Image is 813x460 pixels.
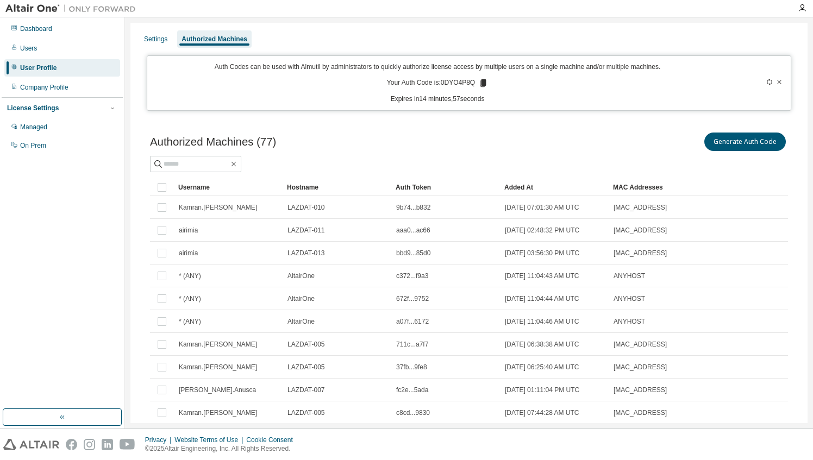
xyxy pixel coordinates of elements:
[154,62,721,72] p: Auth Codes can be used with Almutil by administrators to quickly authorize license access by mult...
[179,226,198,235] span: airimia
[396,363,427,371] span: 37fb...9fe8
[246,436,299,444] div: Cookie Consent
[614,272,645,280] span: ANYHOST
[145,436,174,444] div: Privacy
[20,83,68,92] div: Company Profile
[396,249,430,257] span: bbd9...85d0
[287,340,324,349] span: LAZDAT-005
[614,249,667,257] span: [MAC_ADDRESS]
[396,203,430,212] span: 9b74...b832
[20,123,47,131] div: Managed
[614,408,667,417] span: [MAC_ADDRESS]
[287,203,324,212] span: LAZDAT-010
[179,340,257,349] span: Kamran.[PERSON_NAME]
[505,363,579,371] span: [DATE] 06:25:40 AM UTC
[7,104,59,112] div: License Settings
[396,226,430,235] span: aaa0...ac66
[614,340,667,349] span: [MAC_ADDRESS]
[614,226,667,235] span: [MAC_ADDRESS]
[614,294,645,303] span: ANYHOST
[396,294,429,303] span: 672f...9752
[3,439,59,450] img: altair_logo.svg
[179,249,198,257] span: airimia
[396,340,428,349] span: 711c...a7f7
[20,64,57,72] div: User Profile
[179,272,201,280] span: * (ANY)
[505,294,579,303] span: [DATE] 11:04:44 AM UTC
[120,439,135,450] img: youtube.svg
[84,439,95,450] img: instagram.svg
[704,133,786,151] button: Generate Auth Code
[505,203,579,212] span: [DATE] 07:01:30 AM UTC
[505,226,579,235] span: [DATE] 02:48:32 PM UTC
[287,179,387,196] div: Hostname
[178,179,278,196] div: Username
[396,179,496,196] div: Auth Token
[505,340,579,349] span: [DATE] 06:38:38 AM UTC
[179,386,256,394] span: [PERSON_NAME].Anusca
[505,249,579,257] span: [DATE] 03:56:30 PM UTC
[145,444,299,453] p: © 2025 Altair Engineering, Inc. All Rights Reserved.
[179,294,201,303] span: * (ANY)
[20,141,46,150] div: On Prem
[182,35,247,43] div: Authorized Machines
[614,203,667,212] span: [MAC_ADDRESS]
[287,249,324,257] span: LAZDAT-013
[154,94,721,104] p: Expires in 14 minutes, 57 seconds
[144,35,167,43] div: Settings
[396,408,430,417] span: c8cd...9830
[614,363,667,371] span: [MAC_ADDRESS]
[66,439,77,450] img: facebook.svg
[505,317,579,326] span: [DATE] 11:04:46 AM UTC
[102,439,113,450] img: linkedin.svg
[20,24,52,33] div: Dashboard
[504,179,604,196] div: Added At
[287,363,324,371] span: LAZDAT-005
[287,317,315,326] span: AltairOne
[179,317,201,326] span: * (ANY)
[287,386,324,394] span: LAZDAT-007
[287,272,315,280] span: AltairOne
[179,408,257,417] span: Kamran.[PERSON_NAME]
[613,179,668,196] div: MAC Addresses
[174,436,246,444] div: Website Terms of Use
[150,136,276,148] span: Authorized Machines (77)
[179,363,257,371] span: Kamran.[PERSON_NAME]
[614,317,645,326] span: ANYHOST
[505,408,579,417] span: [DATE] 07:44:28 AM UTC
[179,203,257,212] span: Kamran.[PERSON_NAME]
[505,272,579,280] span: [DATE] 11:04:43 AM UTC
[5,3,141,14] img: Altair One
[387,78,488,88] p: Your Auth Code is: 0DYO4P8Q
[287,226,324,235] span: LAZDAT-011
[614,386,667,394] span: [MAC_ADDRESS]
[396,317,429,326] span: a07f...6172
[287,294,315,303] span: AltairOne
[396,386,428,394] span: fc2e...5ada
[505,386,579,394] span: [DATE] 01:11:04 PM UTC
[20,44,37,53] div: Users
[396,272,428,280] span: c372...f9a3
[287,408,324,417] span: LAZDAT-005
